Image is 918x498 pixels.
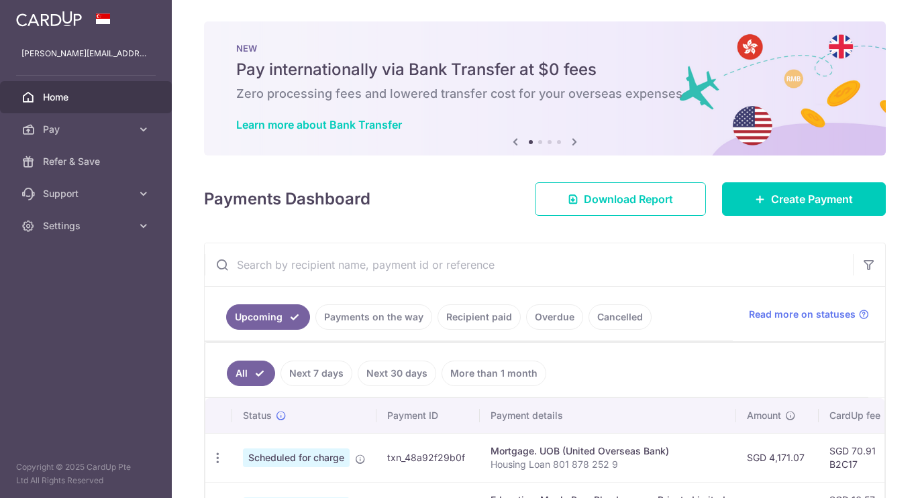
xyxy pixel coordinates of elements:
[43,155,132,168] span: Refer & Save
[829,409,880,422] span: CardUp fee
[236,59,854,80] h5: Pay internationally via Bank Transfer at $0 fees
[204,187,370,211] h4: Payments Dashboard
[358,361,436,386] a: Next 30 days
[442,361,546,386] a: More than 1 month
[43,123,132,136] span: Pay
[243,409,272,422] span: Status
[749,308,856,321] span: Read more on statuses
[204,21,886,155] img: Bank transfer banner
[226,304,310,330] a: Upcoming
[749,308,869,321] a: Read more on statuses
[43,219,132,233] span: Settings
[526,304,583,330] a: Overdue
[43,187,132,200] span: Support
[584,191,673,207] span: Download Report
[205,243,853,286] input: Search by recipient name, payment id or reference
[236,43,854,54] p: NEW
[535,182,706,216] a: Download Report
[589,304,652,330] a: Cancelled
[438,304,521,330] a: Recipient paid
[819,433,906,482] td: SGD 70.91 B2C17
[491,444,725,458] div: Mortgage. UOB (United Overseas Bank)
[722,182,886,216] a: Create Payment
[491,458,725,471] p: Housing Loan 801 878 252 9
[315,304,432,330] a: Payments on the way
[21,47,150,60] p: [PERSON_NAME][EMAIL_ADDRESS][DOMAIN_NAME]
[736,433,819,482] td: SGD 4,171.07
[243,448,350,467] span: Scheduled for charge
[747,409,781,422] span: Amount
[43,90,132,104] span: Home
[771,191,853,207] span: Create Payment
[376,433,480,482] td: txn_48a92f29b0f
[227,361,275,386] a: All
[16,11,82,27] img: CardUp
[280,361,352,386] a: Next 7 days
[376,398,480,433] th: Payment ID
[236,118,402,131] a: Learn more about Bank Transfer
[236,86,854,102] h6: Zero processing fees and lowered transfer cost for your overseas expenses
[480,398,736,433] th: Payment details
